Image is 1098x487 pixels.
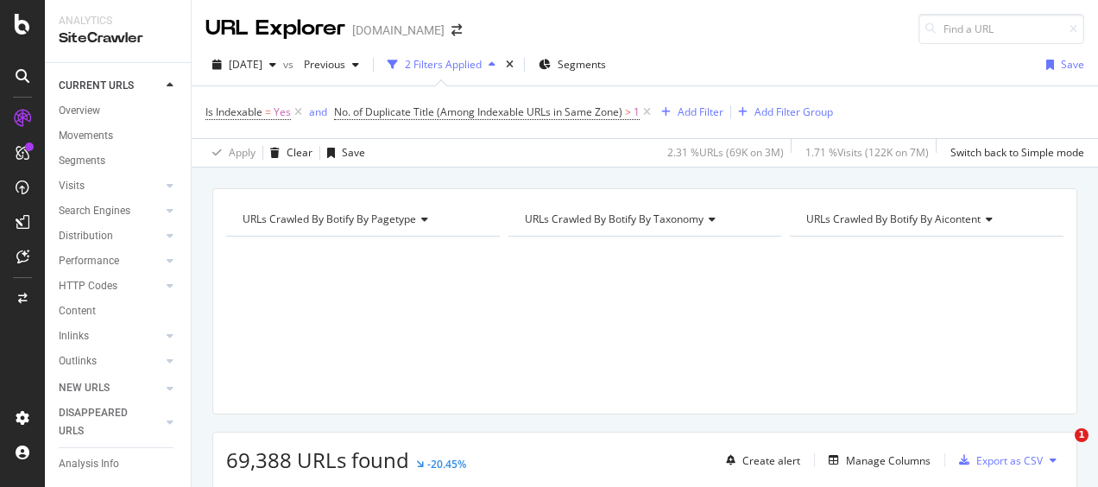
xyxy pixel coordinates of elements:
[283,57,297,72] span: vs
[59,379,110,397] div: NEW URLS
[309,104,327,119] div: and
[805,145,929,160] div: 1.71 % Visits ( 122K on 7M )
[59,404,146,440] div: DISAPPEARED URLS
[297,57,345,72] span: Previous
[1039,428,1081,470] iframe: Intercom live chat
[719,446,800,474] button: Create alert
[950,145,1084,160] div: Switch back to Simple mode
[525,212,704,226] span: URLs Crawled By Botify By taxonomy
[59,28,177,48] div: SiteCrawler
[205,104,262,119] span: Is Indexable
[1075,428,1089,442] span: 1
[654,102,723,123] button: Add Filter
[952,446,1043,474] button: Export as CSV
[59,177,161,195] a: Visits
[239,206,484,233] h4: URLs Crawled By Botify By pagetype
[451,24,462,36] div: arrow-right-arrow-left
[59,202,130,220] div: Search Engines
[381,51,502,79] button: 2 Filters Applied
[667,145,784,160] div: 2.31 % URLs ( 69K on 3M )
[59,352,161,370] a: Outlinks
[625,104,631,119] span: >
[678,104,723,119] div: Add Filter
[229,57,262,72] span: 2025 Sep. 13th
[59,379,161,397] a: NEW URLS
[59,252,161,270] a: Performance
[59,77,161,95] a: CURRENT URLS
[846,453,931,468] div: Manage Columns
[742,453,800,468] div: Create alert
[822,450,931,471] button: Manage Columns
[59,252,119,270] div: Performance
[558,57,606,72] span: Segments
[427,457,466,471] div: -20.45%
[59,77,134,95] div: CURRENT URLS
[205,14,345,43] div: URL Explorer
[59,327,161,345] a: Inlinks
[59,277,161,295] a: HTTP Codes
[59,202,161,220] a: Search Engines
[532,51,613,79] button: Segments
[1061,57,1084,72] div: Save
[502,56,517,73] div: times
[352,22,445,39] div: [DOMAIN_NAME]
[229,145,256,160] div: Apply
[243,212,416,226] span: URLs Crawled By Botify By pagetype
[59,102,100,120] div: Overview
[754,104,833,119] div: Add Filter Group
[59,455,119,473] div: Analysis Info
[297,51,366,79] button: Previous
[59,227,113,245] div: Distribution
[521,206,767,233] h4: URLs Crawled By Botify By taxonomy
[265,104,271,119] span: =
[59,127,113,145] div: Movements
[274,100,291,124] span: Yes
[59,227,161,245] a: Distribution
[342,145,365,160] div: Save
[309,104,327,120] button: and
[59,327,89,345] div: Inlinks
[59,152,105,170] div: Segments
[1039,51,1084,79] button: Save
[263,139,312,167] button: Clear
[803,206,1048,233] h4: URLs Crawled By Botify By aicontent
[226,446,409,474] span: 69,388 URLs found
[918,14,1084,44] input: Find a URL
[205,51,283,79] button: [DATE]
[59,152,179,170] a: Segments
[943,139,1084,167] button: Switch back to Simple mode
[205,139,256,167] button: Apply
[59,14,177,28] div: Analytics
[334,104,622,119] span: No. of Duplicate Title (Among Indexable URLs in Same Zone)
[59,177,85,195] div: Visits
[59,352,97,370] div: Outlinks
[287,145,312,160] div: Clear
[976,453,1043,468] div: Export as CSV
[405,57,482,72] div: 2 Filters Applied
[59,127,179,145] a: Movements
[59,302,96,320] div: Content
[320,139,365,167] button: Save
[59,404,161,440] a: DISAPPEARED URLS
[634,100,640,124] span: 1
[59,455,179,473] a: Analysis Info
[59,277,117,295] div: HTTP Codes
[806,212,981,226] span: URLs Crawled By Botify By aicontent
[59,102,179,120] a: Overview
[731,102,833,123] button: Add Filter Group
[59,302,179,320] a: Content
